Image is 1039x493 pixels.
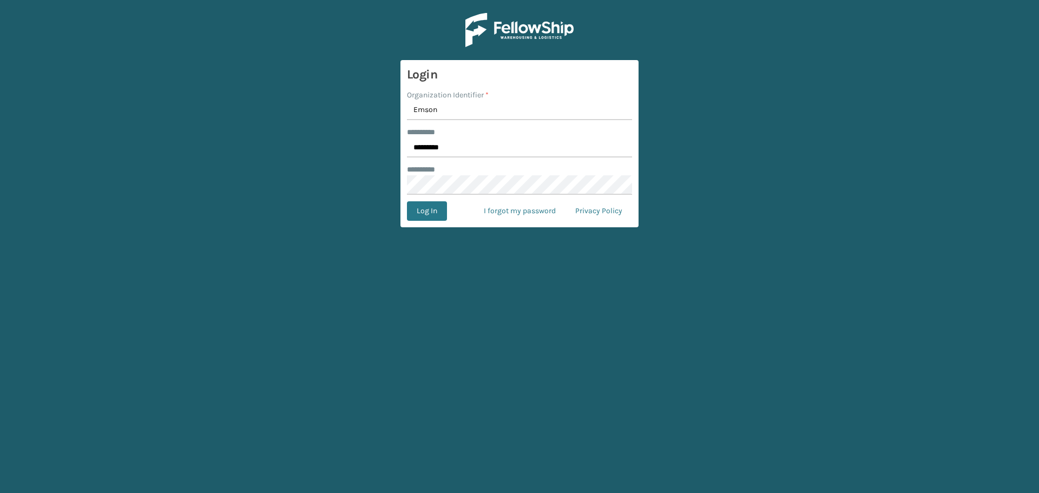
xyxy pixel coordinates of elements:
img: Logo [465,13,574,47]
h3: Login [407,67,632,83]
a: Privacy Policy [565,201,632,221]
button: Log In [407,201,447,221]
a: I forgot my password [474,201,565,221]
label: Organization Identifier [407,89,489,101]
